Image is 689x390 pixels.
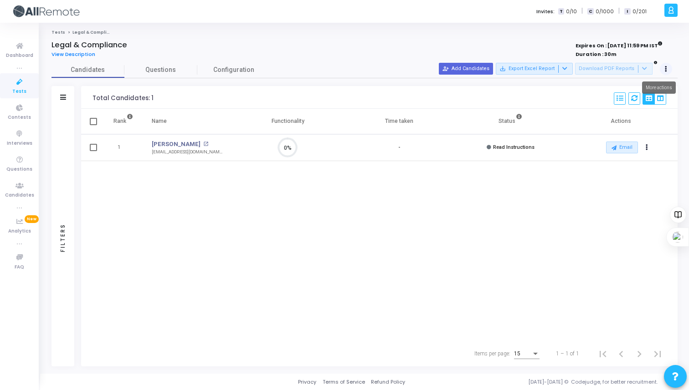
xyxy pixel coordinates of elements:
span: Candidates [51,65,124,75]
strong: Duration : 30m [576,51,617,58]
th: Functionality [232,109,343,134]
div: 1 – 1 of 1 [556,349,579,358]
img: logo [11,2,80,20]
span: Contests [8,114,31,122]
th: Status [455,109,566,134]
button: Next page [630,344,648,363]
span: Questions [124,65,197,75]
a: Privacy [298,378,316,386]
span: | [618,6,620,16]
label: Invites: [536,8,555,15]
span: I [624,8,630,15]
span: FAQ [15,263,24,271]
button: Export Excel Report [496,63,573,75]
div: [EMAIL_ADDRESS][DOMAIN_NAME] [152,149,223,156]
div: More actions [642,81,676,94]
button: Add Candidates [439,63,493,75]
h4: Legal & Compliance [51,41,127,50]
div: Time taken [385,116,413,126]
a: Refund Policy [371,378,405,386]
span: Candidates [5,192,34,199]
div: Name [152,116,167,126]
button: Previous page [612,344,630,363]
button: Last page [648,344,667,363]
td: 1 [104,134,143,161]
span: 15 [514,350,520,357]
span: Legal & Compliance [72,30,118,35]
span: C [587,8,593,15]
div: - [398,144,400,152]
mat-icon: person_add_alt [442,66,449,72]
span: Configuration [213,65,254,75]
span: Interviews [7,140,32,147]
span: 0/10 [566,8,577,15]
span: Read Instructions [493,144,535,150]
span: T [558,8,564,15]
div: Items per page: [474,349,510,358]
span: Questions [6,166,32,173]
nav: breadcrumb [51,30,678,35]
th: Actions [566,109,678,134]
span: 0/201 [632,8,647,15]
div: Filters [59,187,67,288]
th: Rank [104,109,143,134]
span: New [25,215,39,223]
a: View Description [51,51,102,57]
strong: Expires On : [DATE] 11:59 PM IST [576,40,663,50]
a: Tests [51,30,65,35]
div: [DATE]-[DATE] © Codejudge, for better recruitment. [405,378,678,386]
a: [PERSON_NAME] [152,140,201,149]
span: Dashboard [6,52,33,60]
span: 0/1000 [596,8,614,15]
button: Actions [640,142,653,154]
button: First page [594,344,612,363]
span: | [581,6,583,16]
span: View Description [51,51,95,58]
a: Terms of Service [323,378,365,386]
mat-select: Items per page: [514,351,540,357]
mat-icon: save_alt [499,66,506,72]
button: Download PDF Reports [575,63,653,75]
span: Tests [12,88,26,96]
div: Total Candidates: 1 [93,95,154,102]
span: Analytics [8,228,31,235]
button: Email [606,142,638,153]
mat-icon: open_in_new [203,142,208,147]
